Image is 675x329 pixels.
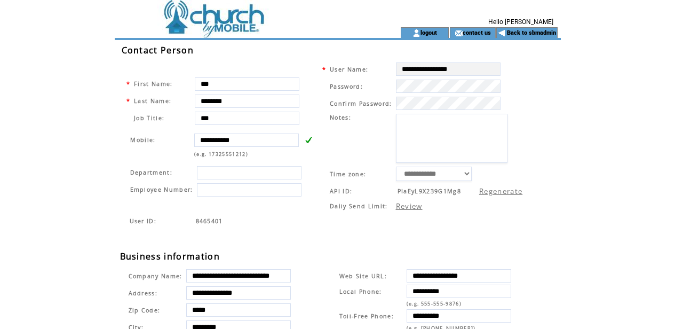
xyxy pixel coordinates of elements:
[134,114,164,122] span: Job Title:
[339,272,387,280] span: Web Site URL:
[330,170,366,178] span: Time zone:
[507,29,556,36] a: Back to sbmadmin
[339,288,382,295] span: Local Phone:
[463,29,491,36] a: contact us
[455,29,463,37] img: contact_us_icon.gif
[130,169,173,176] span: Department:
[420,29,437,36] a: logout
[305,136,312,144] img: v.gif
[479,186,522,196] a: Regenerate
[498,29,506,37] img: backArrow.gif
[330,100,392,107] span: Confirm Password:
[130,186,193,193] span: Employee Number:
[330,114,351,121] span: Notes:
[129,289,158,297] span: Address:
[130,136,155,144] span: Mobile:
[120,250,220,262] span: Business information
[407,300,462,307] span: (e.g. 555-555-9876)
[412,29,420,37] img: account_icon.gif
[330,202,388,210] span: Daily Send Limit:
[488,18,553,26] span: Hello [PERSON_NAME]
[396,201,423,211] a: Review
[330,187,352,195] span: API ID:
[129,307,161,314] span: Zip Code:
[339,312,394,320] span: Toll-Free Phone:
[122,44,194,56] span: Contact Person
[130,217,157,225] span: Indicates the agent code for sign up page with sales agent or reseller tracking code
[398,187,461,195] span: PIaEyL9X239G1Mg8
[330,83,363,90] span: Password:
[134,97,171,105] span: Last Name:
[196,217,223,225] span: Indicates the agent code for sign up page with sales agent or reseller tracking code
[129,272,182,280] span: Company Name:
[194,151,248,158] span: (e.g. 17325551212)
[330,66,368,73] span: User Name:
[134,80,173,88] span: First Name:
